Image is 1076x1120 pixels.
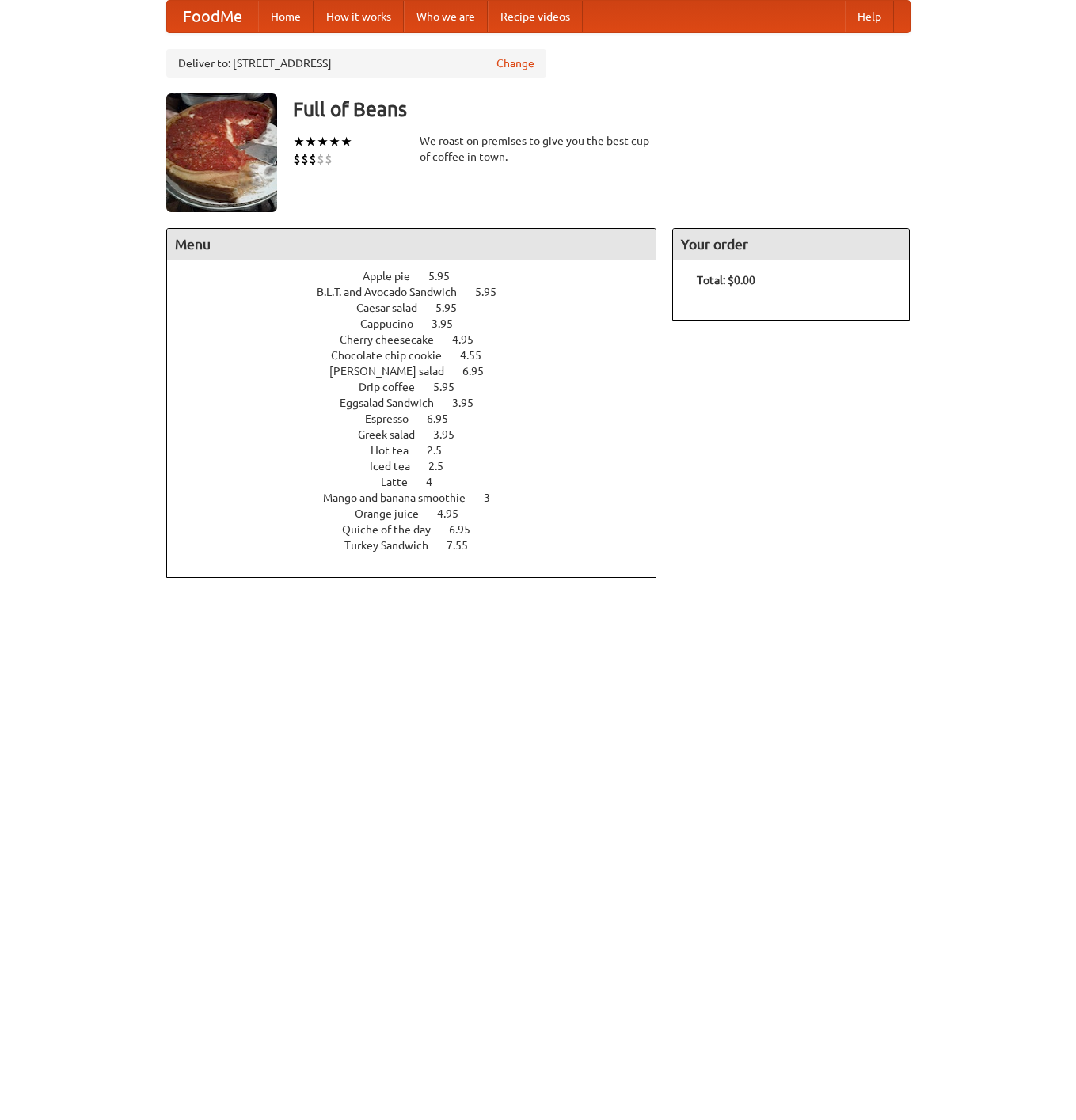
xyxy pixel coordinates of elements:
span: 3 [484,492,506,504]
li: $ [325,150,333,168]
li: ★ [329,133,340,150]
li: ★ [305,133,317,150]
span: Cherry cheesecake [340,333,450,346]
a: Chocolate chip cookie 4.55 [331,349,511,362]
a: Who we are [404,1,488,32]
span: 5.95 [435,302,473,314]
span: Chocolate chip cookie [331,349,458,362]
li: ★ [340,133,352,150]
span: Iced tea [370,460,426,473]
span: 4.95 [437,507,474,520]
li: $ [317,150,325,168]
span: Hot tea [371,444,424,457]
span: 5.95 [428,270,466,283]
span: 5.95 [433,381,470,393]
span: Latte [381,476,424,488]
a: Drip coffee 5.95 [359,381,484,393]
span: Mango and banana smoothie [323,492,481,504]
li: ★ [317,133,329,150]
a: B.L.T. and Avocado Sandwich 5.95 [317,286,526,298]
a: Mango and banana smoothie 3 [323,492,519,504]
a: FoodMe [167,1,258,32]
span: 3.95 [432,317,469,330]
a: Latte 4 [381,476,462,488]
a: Quiche of the day 6.95 [342,523,500,536]
img: angular.jpg [166,93,277,212]
a: Espresso 6.95 [365,412,477,425]
span: 3.95 [452,397,489,409]
a: Caesar salad 5.95 [356,302,486,314]
span: Espresso [365,412,424,425]
span: 4.55 [460,349,497,362]
span: Eggsalad Sandwich [340,397,450,409]
span: Orange juice [355,507,435,520]
span: Cappucino [360,317,429,330]
li: $ [301,150,309,168]
span: 5.95 [475,286,512,298]
span: Caesar salad [356,302,433,314]
a: Eggsalad Sandwich 3.95 [340,397,503,409]
li: $ [309,150,317,168]
span: Turkey Sandwich [344,539,444,552]
a: [PERSON_NAME] salad 6.95 [329,365,513,378]
span: 4 [426,476,448,488]
h4: Menu [167,229,656,260]
span: 7.55 [447,539,484,552]
span: 2.5 [427,444,458,457]
a: Home [258,1,314,32]
div: We roast on premises to give you the best cup of coffee in town. [420,133,657,165]
span: Apple pie [363,270,426,283]
a: Turkey Sandwich 7.55 [344,539,497,552]
a: Orange juice 4.95 [355,507,488,520]
a: Iced tea 2.5 [370,460,473,473]
li: $ [293,150,301,168]
span: 6.95 [462,365,500,378]
a: Recipe videos [488,1,583,32]
li: ★ [293,133,305,150]
h4: Your order [673,229,909,260]
span: 4.95 [452,333,489,346]
span: Drip coffee [359,381,431,393]
a: Cherry cheesecake 4.95 [340,333,503,346]
a: Greek salad 3.95 [358,428,484,441]
a: Help [845,1,894,32]
span: Greek salad [358,428,431,441]
span: 6.95 [427,412,464,425]
a: Hot tea 2.5 [371,444,471,457]
a: Change [496,55,534,71]
a: Apple pie 5.95 [363,270,479,283]
span: Quiche of the day [342,523,447,536]
span: 2.5 [428,460,459,473]
span: B.L.T. and Avocado Sandwich [317,286,473,298]
a: Cappucino 3.95 [360,317,482,330]
b: Total: $0.00 [697,274,755,287]
span: [PERSON_NAME] salad [329,365,460,378]
span: 3.95 [433,428,470,441]
span: 6.95 [449,523,486,536]
h3: Full of Beans [293,93,911,125]
a: How it works [314,1,404,32]
div: Deliver to: [STREET_ADDRESS] [166,49,546,78]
